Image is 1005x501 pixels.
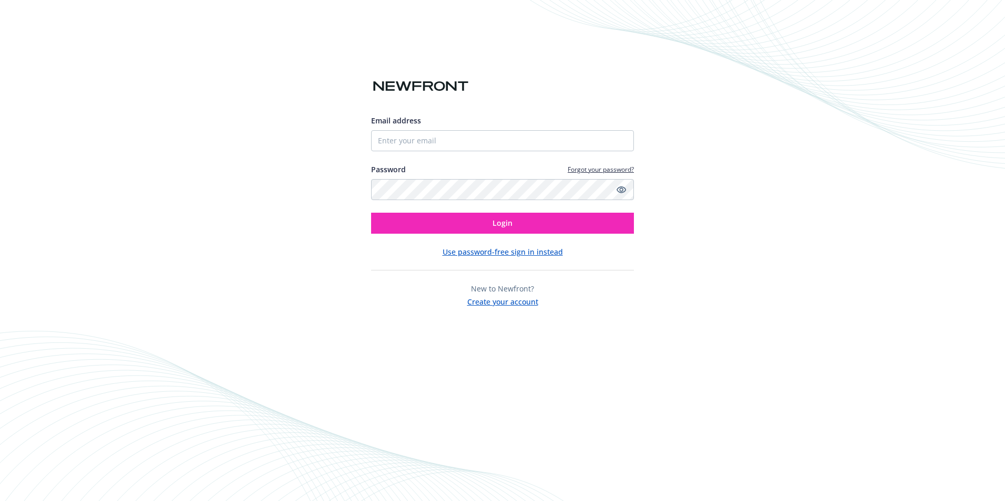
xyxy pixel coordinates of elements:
[371,164,406,175] label: Password
[471,284,534,294] span: New to Newfront?
[371,130,634,151] input: Enter your email
[568,165,634,174] a: Forgot your password?
[371,116,421,126] span: Email address
[467,294,538,307] button: Create your account
[493,218,512,228] span: Login
[443,246,563,257] button: Use password-free sign in instead
[371,77,470,96] img: Newfront logo
[615,183,628,196] a: Show password
[371,213,634,234] button: Login
[371,179,634,200] input: Enter your password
